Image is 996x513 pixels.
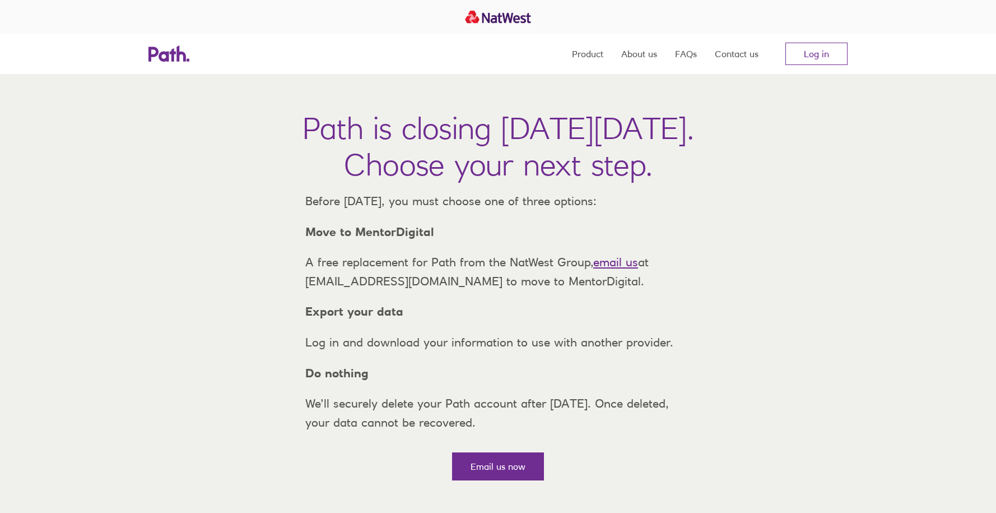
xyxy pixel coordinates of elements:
[572,34,603,74] a: Product
[296,394,700,432] p: We’ll securely delete your Path account after [DATE]. Once deleted, your data cannot be recovered.
[305,366,369,380] strong: Do nothing
[593,255,638,269] a: email us
[452,452,544,480] a: Email us now
[296,333,700,352] p: Log in and download your information to use with another provider.
[305,225,434,239] strong: Move to MentorDigital
[715,34,758,74] a: Contact us
[621,34,657,74] a: About us
[302,110,694,183] h1: Path is closing [DATE][DATE]. Choose your next step.
[675,34,697,74] a: FAQs
[305,304,403,318] strong: Export your data
[296,192,700,211] p: Before [DATE], you must choose one of three options:
[296,253,700,290] p: A free replacement for Path from the NatWest Group, at [EMAIL_ADDRESS][DOMAIN_NAME] to move to Me...
[785,43,848,65] a: Log in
